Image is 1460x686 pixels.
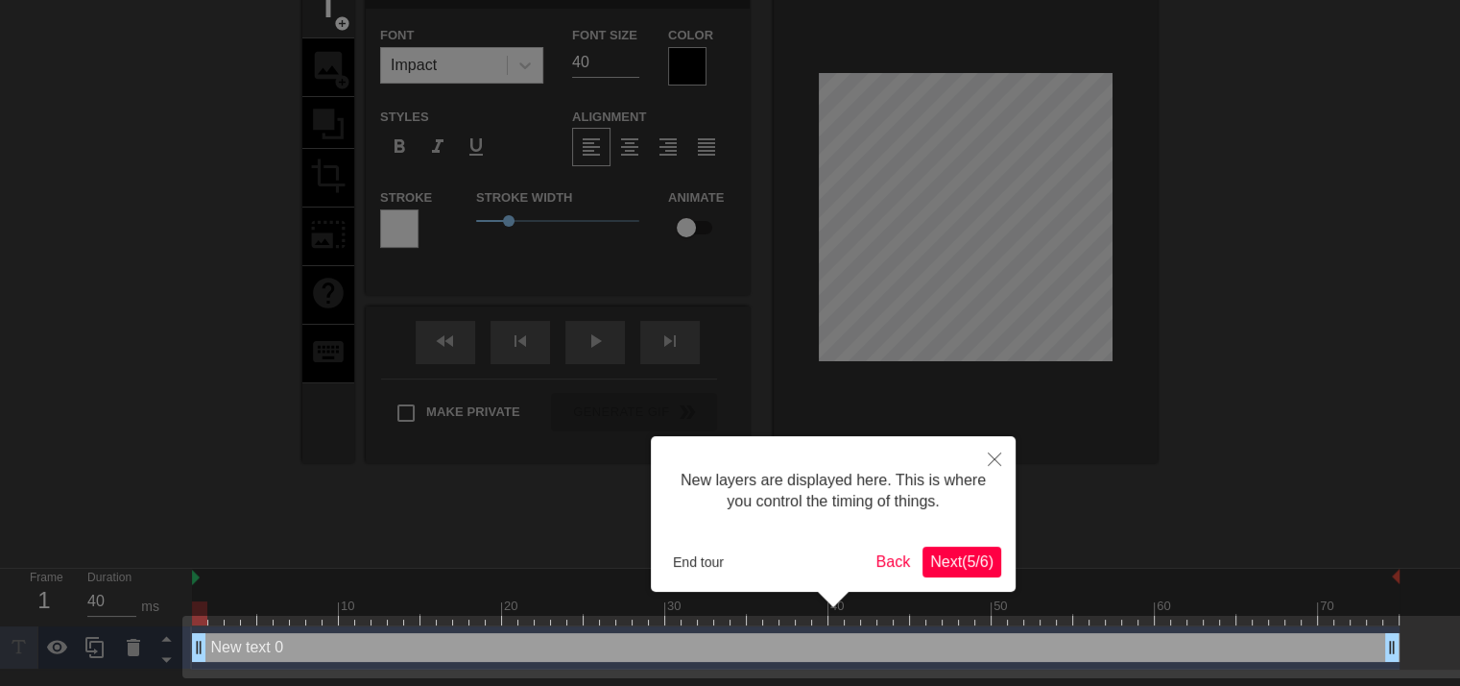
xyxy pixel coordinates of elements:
[930,553,993,570] span: Next ( 5 / 6 )
[869,547,919,577] button: Back
[922,547,1001,577] button: Next
[973,436,1016,480] button: Close
[665,451,1001,532] div: New layers are displayed here. This is where you control the timing of things.
[665,548,731,576] button: End tour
